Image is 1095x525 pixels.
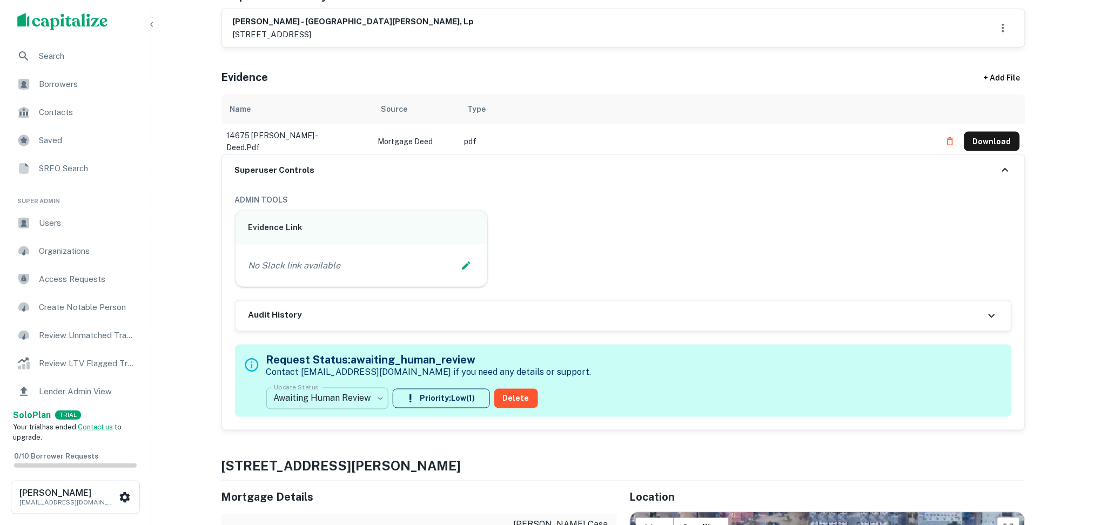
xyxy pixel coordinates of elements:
[9,351,142,376] a: Review LTV Flagged Transactions
[39,385,136,398] span: Lender Admin View
[965,68,1040,87] div: + Add File
[9,294,142,320] a: Create Notable Person
[630,489,1025,506] h5: Location
[39,78,136,91] span: Borrowers
[468,103,486,116] div: Type
[9,127,142,153] a: Saved
[266,352,592,368] h5: Request Status: awaiting_human_review
[13,423,122,442] span: Your trial has ended. to upgrade.
[17,13,108,30] img: capitalize-logo.png
[9,322,142,348] a: Review Unmatched Transactions
[9,71,142,97] a: Borrowers
[9,379,142,405] a: Lender Admin View
[9,43,142,69] a: Search
[494,389,538,408] button: Delete
[19,489,117,497] h6: [PERSON_NAME]
[9,266,142,292] a: Access Requests
[233,28,474,41] p: [STREET_ADDRESS]
[39,329,136,342] span: Review Unmatched Transactions
[39,134,136,147] span: Saved
[9,184,142,210] li: Super Admin
[459,124,935,159] td: pdf
[221,94,1025,154] div: scrollable content
[233,16,474,28] h6: [PERSON_NAME] - [GEOGRAPHIC_DATA][PERSON_NAME], lp
[248,259,341,272] p: No Slack link available
[230,103,251,116] div: Name
[221,69,268,85] h5: Evidence
[78,423,113,431] a: Contact us
[266,383,388,414] div: Awaiting Human Review
[221,489,617,506] h5: Mortgage Details
[266,366,592,379] p: Contact [EMAIL_ADDRESS][DOMAIN_NAME] if you need any details or support.
[274,383,319,392] label: Update Status
[1041,439,1095,490] iframe: Chat Widget
[964,132,1020,151] button: Download
[13,410,51,420] strong: Solo Plan
[373,124,459,159] td: Mortgage Deed
[221,124,373,159] td: 14675 [PERSON_NAME] - deed.pdf
[458,258,474,274] button: Edit Slack Link
[941,133,960,150] button: Delete file
[248,309,302,322] h6: Audit History
[381,103,408,116] div: Source
[39,245,136,258] span: Organizations
[393,389,490,408] button: Priority:Low(1)
[248,221,475,234] h6: Evidence Link
[9,156,142,181] a: SREO Search
[39,106,136,119] span: Contacts
[235,164,315,177] h6: Superuser Controls
[14,452,98,460] span: 0 / 10 Borrower Requests
[39,301,136,314] span: Create Notable Person
[39,50,136,63] span: Search
[13,409,51,422] a: SoloPlan
[39,273,136,286] span: Access Requests
[373,94,459,124] th: Source
[9,238,142,264] a: Organizations
[39,217,136,230] span: Users
[9,210,142,236] a: Users
[39,162,136,175] span: SREO Search
[39,357,136,370] span: Review LTV Flagged Transactions
[459,94,935,124] th: Type
[55,410,81,420] div: TRIAL
[235,194,1012,206] h6: ADMIN TOOLS
[221,94,373,124] th: Name
[19,497,117,507] p: [EMAIL_ADDRESS][DOMAIN_NAME]
[11,481,140,514] button: [PERSON_NAME][EMAIL_ADDRESS][DOMAIN_NAME]
[221,456,1025,476] h4: [STREET_ADDRESS][PERSON_NAME]
[9,99,142,125] a: Contacts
